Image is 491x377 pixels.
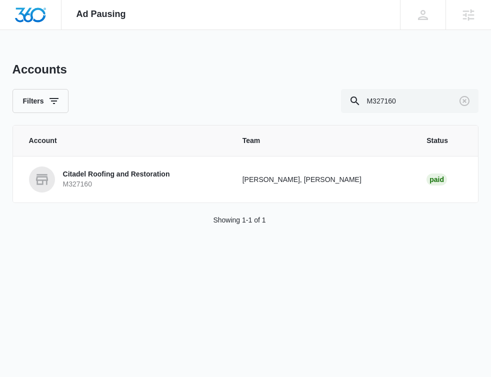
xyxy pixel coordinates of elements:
[12,89,68,113] button: Filters
[426,173,447,185] div: Paid
[63,179,170,189] p: M327160
[63,169,170,179] p: Citadel Roofing and Restoration
[242,174,402,185] p: [PERSON_NAME], [PERSON_NAME]
[341,89,478,113] input: Search By Account Number
[29,135,218,146] span: Account
[426,135,462,146] span: Status
[29,166,218,192] a: Citadel Roofing and RestorationM327160
[242,135,402,146] span: Team
[213,215,265,225] p: Showing 1-1 of 1
[12,62,67,77] h1: Accounts
[456,93,472,109] button: Clear
[76,9,126,19] span: Ad Pausing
